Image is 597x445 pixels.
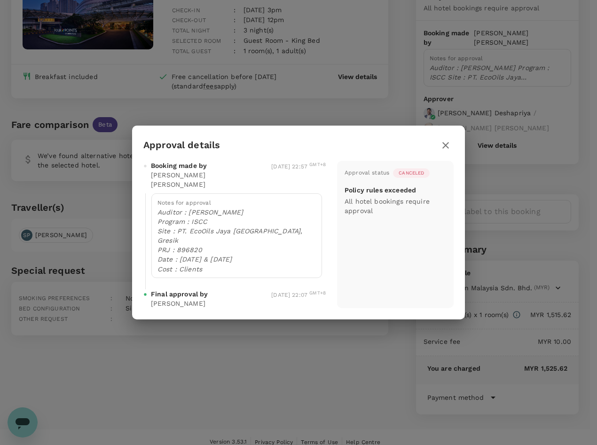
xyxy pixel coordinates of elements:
p: Auditor : [PERSON_NAME] Program : ISCC Site : PT. EcoOils Jaya [GEOGRAPHIC_DATA], Gresik PRJ : 89... [157,207,316,273]
span: [DATE] 22:07 [271,292,326,298]
span: [DATE] 22:57 [271,163,326,170]
div: Approval status [345,168,389,178]
span: Booking made by [151,161,207,170]
p: Policy rules exceeded [345,185,416,195]
span: Canceled [393,170,430,176]
p: [PERSON_NAME] [PERSON_NAME] [151,170,238,189]
span: Final approval by [151,289,208,299]
sup: GMT+8 [309,290,326,295]
h3: Approval details [143,140,220,151]
p: All hotel bookings require approval [345,197,446,215]
p: [PERSON_NAME] [151,299,205,308]
span: Notes for approval [157,199,211,206]
sup: GMT+8 [309,162,326,167]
